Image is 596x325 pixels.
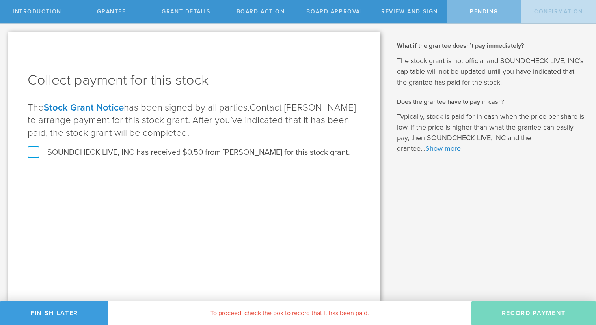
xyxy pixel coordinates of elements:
span: Review and Sign [381,8,438,15]
span: Grant Details [162,8,210,15]
span: To proceed, check the box to record that it has been paid. [210,309,369,317]
p: Typically, stock is paid for in cash when the price per share is low. If the price is higher than... [397,111,584,154]
a: Show more [425,144,461,153]
span: Confirmation [534,8,583,15]
span: Contact [PERSON_NAME] to arrange payment for this stock grant. After you’ve indicated that it has... [28,102,356,139]
span: Pending [470,8,498,15]
span: Board Approval [306,8,363,15]
span: Introduction [13,8,61,15]
span: Grantee [97,8,126,15]
label: SOUNDCHECK LIVE, INC has received $0.50 from [PERSON_NAME] for this stock grant. [28,147,350,158]
button: Record Payment [471,301,596,325]
h2: Does the grantee have to pay in cash? [397,98,584,106]
p: The has been signed by all parties. [28,101,360,139]
span: Board Action [237,8,285,15]
p: The stock grant is not official and SOUNDCHECK LIVE, INC’s cap table will not be updated until yo... [397,56,584,88]
h1: Collect payment for this stock [28,71,360,90]
h2: What if the grantee doesn’t pay immediately? [397,41,584,50]
a: Stock Grant Notice [44,102,124,113]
